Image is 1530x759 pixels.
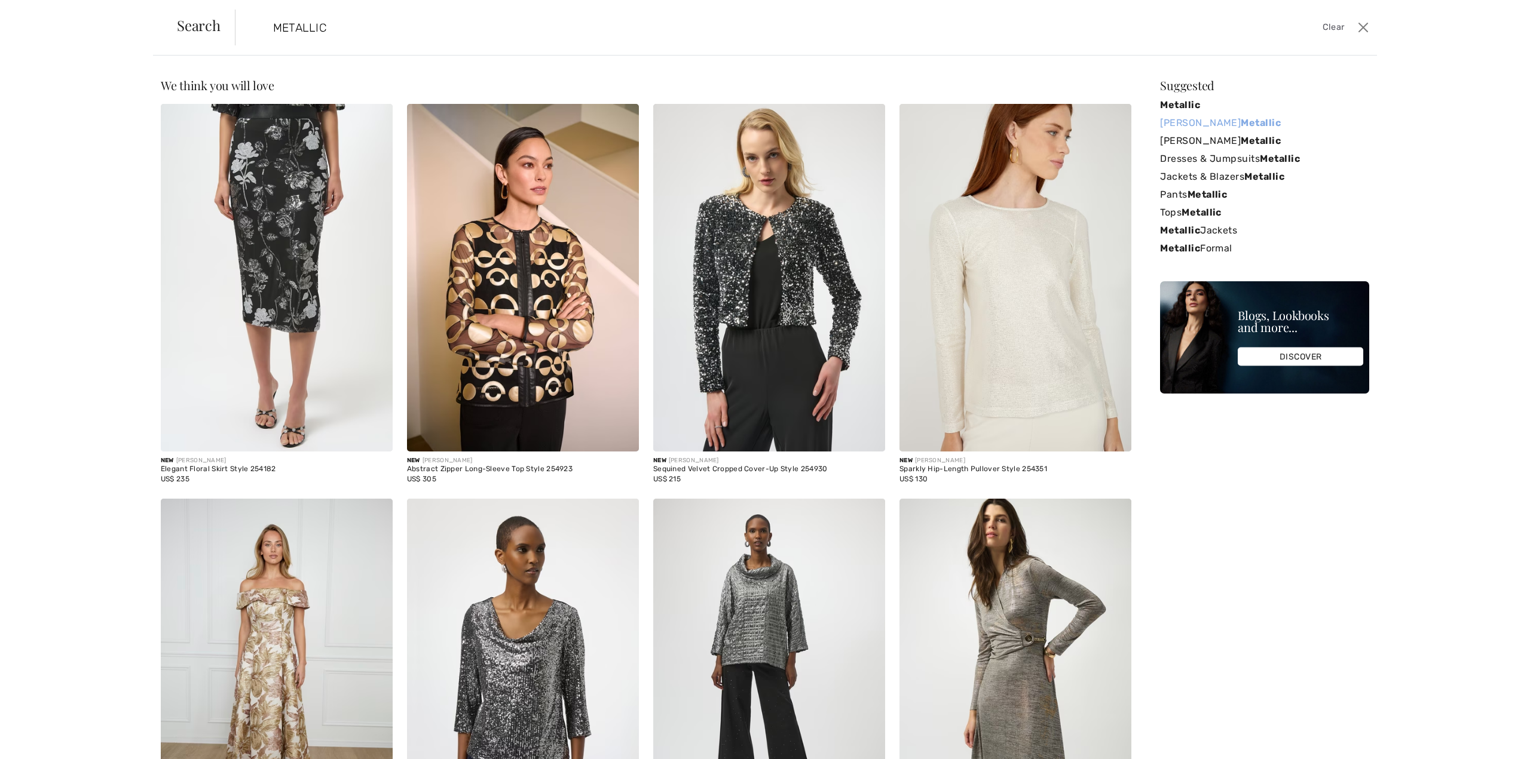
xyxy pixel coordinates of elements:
[407,104,639,451] img: Abstract Zipper Long-Sleeve Top Style 254923. Gold/Black
[1241,117,1281,128] strong: Metallic
[653,457,666,464] span: New
[1354,18,1372,37] button: Close
[407,456,639,465] div: [PERSON_NAME]
[1260,153,1300,164] strong: Metallic
[653,475,681,483] span: US$ 215
[161,104,393,451] img: Elegant Floral Skirt Style 254182. Black/Multi
[161,77,274,93] span: We think you will love
[1188,189,1228,200] strong: Metallic
[1182,207,1222,218] strong: Metallic
[1160,186,1369,204] a: PantsMetallic
[161,465,393,474] div: Elegant Floral Skirt Style 254182
[653,465,885,474] div: Sequined Velvet Cropped Cover-Up Style 254930
[1160,132,1369,150] a: [PERSON_NAME]Metallic
[1160,242,1200,254] strong: Metallic
[407,465,639,474] div: Abstract Zipper Long-Sleeve Top Style 254923
[1238,348,1363,366] div: DISCOVER
[653,456,885,465] div: [PERSON_NAME]
[1160,281,1369,394] img: Blogs, Lookbooks and more...
[1160,204,1369,222] a: TopsMetallic
[1241,135,1281,146] strong: Metallic
[899,475,928,483] span: US$ 130
[1244,171,1284,182] strong: Metallic
[653,104,885,451] img: Sequined Velvet Cropped Cover-Up Style 254930. Black/Silver
[1160,239,1369,257] a: MetallicFormal
[1160,222,1369,239] a: MetallicJackets
[1160,114,1369,132] a: [PERSON_NAME]Metallic
[1160,225,1200,236] strong: Metallic
[1323,21,1345,34] span: Clear
[1160,79,1369,91] div: Suggested
[1160,150,1369,168] a: Dresses & JumpsuitsMetallic
[264,10,1082,45] input: TYPE TO SEARCH
[1238,309,1363,333] div: Blogs, Lookbooks and more...
[1160,96,1369,114] a: Metallic
[407,475,436,483] span: US$ 305
[407,457,420,464] span: New
[899,104,1131,451] img: Sparkly Hip-Length Pullover Style 254351. Winter white/gold
[1160,99,1200,110] strong: Metallic
[899,465,1131,474] div: Sparkly Hip-Length Pullover Style 254351
[177,18,221,32] span: Search
[899,456,1131,465] div: [PERSON_NAME]
[27,8,51,19] span: Help
[161,456,393,465] div: [PERSON_NAME]
[1160,168,1369,186] a: Jackets & BlazersMetallic
[161,475,189,483] span: US$ 235
[161,457,174,464] span: New
[899,457,913,464] span: New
